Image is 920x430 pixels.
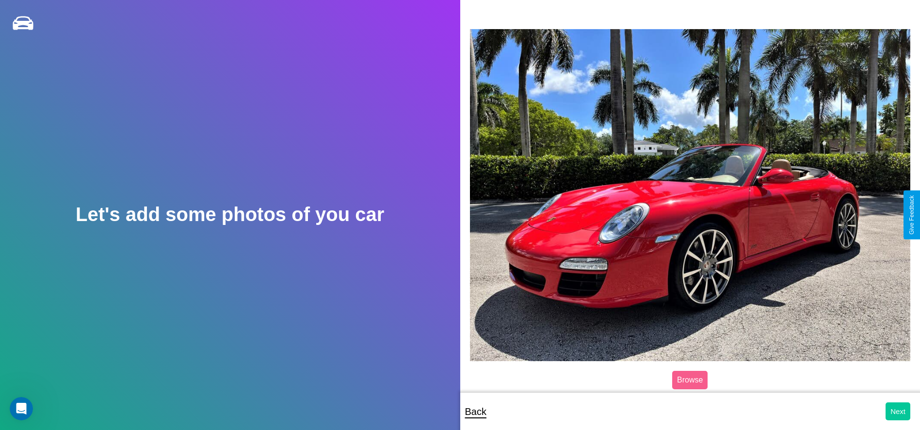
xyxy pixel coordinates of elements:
[465,403,486,420] p: Back
[10,397,33,420] iframe: Intercom live chat
[470,29,911,361] img: posted
[886,402,910,420] button: Next
[672,371,708,389] label: Browse
[908,195,915,235] div: Give Feedback
[76,204,384,225] h2: Let's add some photos of you car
